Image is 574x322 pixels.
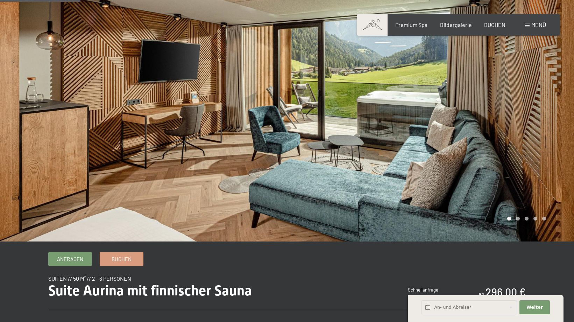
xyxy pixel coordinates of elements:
[100,252,143,266] a: Buchen
[48,275,131,282] span: Suiten // 50 m² // 2 - 3 Personen
[408,287,438,293] span: Schnellanfrage
[48,282,252,299] span: Suite Aurina mit finnischer Sauna
[519,300,550,315] button: Weiter
[57,255,83,263] span: Anfragen
[484,21,505,28] a: BUCHEN
[112,255,132,263] span: Buchen
[395,21,427,28] a: Premium Spa
[531,21,546,28] span: Menü
[486,286,526,298] b: 296,00 €
[526,304,543,310] span: Weiter
[49,252,92,266] a: Anfragen
[440,21,472,28] a: Bildergalerie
